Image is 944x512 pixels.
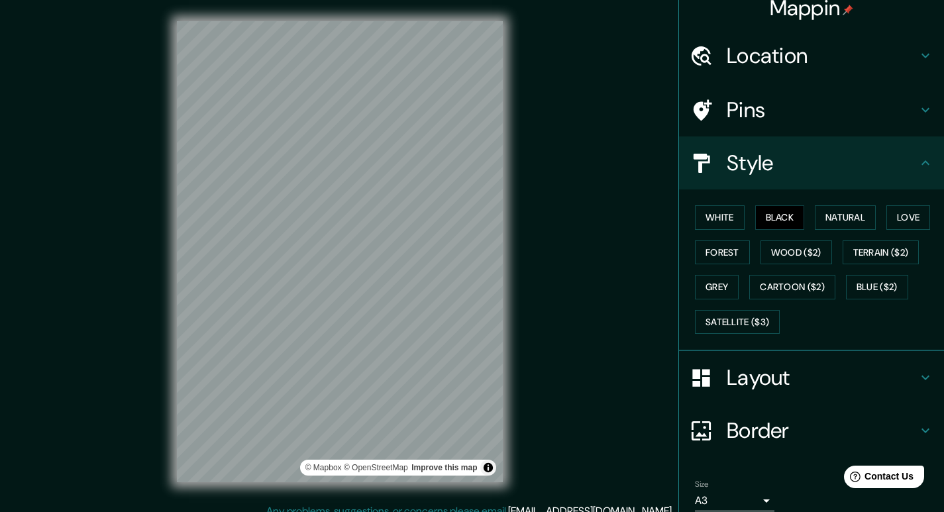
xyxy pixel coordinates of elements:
img: pin-icon.png [843,5,853,15]
button: Love [886,205,930,230]
div: Pins [679,83,944,136]
button: Terrain ($2) [843,240,919,265]
button: Cartoon ($2) [749,275,835,299]
h4: Border [727,417,918,444]
button: Natural [815,205,876,230]
h4: Style [727,150,918,176]
button: Grey [695,275,739,299]
button: Satellite ($3) [695,310,780,334]
label: Size [695,479,709,490]
canvas: Map [177,21,503,482]
a: OpenStreetMap [344,463,408,472]
h4: Location [727,42,918,69]
button: Black [755,205,805,230]
button: Toggle attribution [480,460,496,476]
div: Style [679,136,944,189]
iframe: Help widget launcher [826,460,929,497]
h4: Pins [727,97,918,123]
div: Border [679,404,944,457]
a: Map feedback [411,463,477,472]
div: Location [679,29,944,82]
button: Blue ($2) [846,275,908,299]
button: Forest [695,240,750,265]
div: Layout [679,351,944,404]
div: A3 [695,490,774,511]
a: Mapbox [305,463,342,472]
button: White [695,205,745,230]
h4: Layout [727,364,918,391]
button: Wood ($2) [760,240,832,265]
